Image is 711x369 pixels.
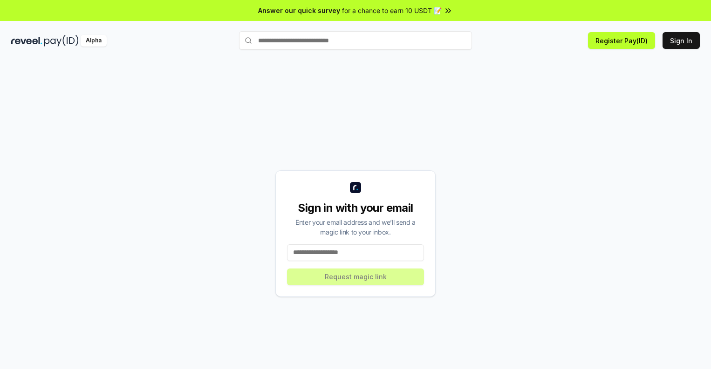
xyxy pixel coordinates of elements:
span: Answer our quick survey [258,6,340,15]
div: Sign in with your email [287,201,424,215]
img: reveel_dark [11,35,42,47]
div: Enter your email address and we’ll send a magic link to your inbox. [287,217,424,237]
img: logo_small [350,182,361,193]
button: Register Pay(ID) [588,32,655,49]
div: Alpha [81,35,107,47]
button: Sign In [663,32,700,49]
img: pay_id [44,35,79,47]
span: for a chance to earn 10 USDT 📝 [342,6,442,15]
